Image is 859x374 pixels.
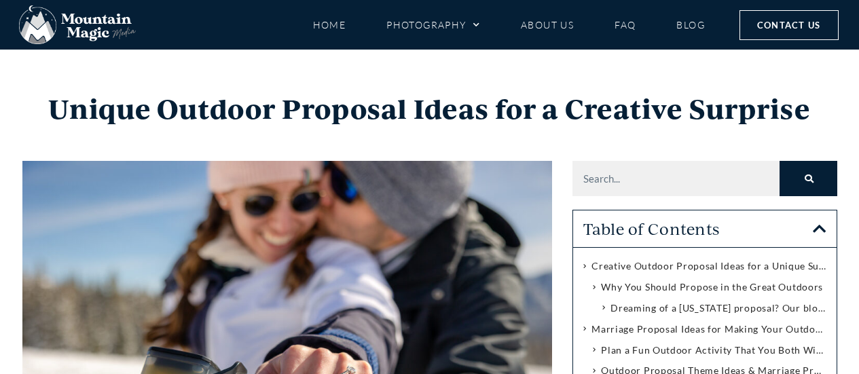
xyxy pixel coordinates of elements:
[610,300,826,316] a: Dreaming of a [US_STATE] proposal? Our blog is full of stunning locations to pop the question. Cl...
[615,13,636,37] a: FAQ
[313,13,706,37] nav: Menu
[313,13,346,37] a: Home
[591,258,826,274] a: Creative Outdoor Proposal Ideas for a Unique Surprise
[780,161,837,196] button: Search
[386,13,480,37] a: Photography
[591,321,826,337] a: Marriage Proposal Ideas for Making Your Outdoor Surprise Proposal Extra Romantic
[521,13,574,37] a: About Us
[757,18,821,33] span: Contact Us
[572,161,780,196] input: Search...
[583,221,813,237] h3: Table of Contents
[22,94,837,124] h1: Unique Outdoor Proposal Ideas for a Creative Surprise
[676,13,705,37] a: Blog
[601,279,823,295] a: Why You Should Propose in the Great Outdoors
[601,342,826,358] a: Plan a Fun Outdoor Activity That You Both Will Love in [US_STATE]
[19,5,136,45] img: Mountain Magic Media photography logo Crested Butte Photographer
[739,10,839,40] a: Contact Us
[813,221,826,236] div: Close table of contents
